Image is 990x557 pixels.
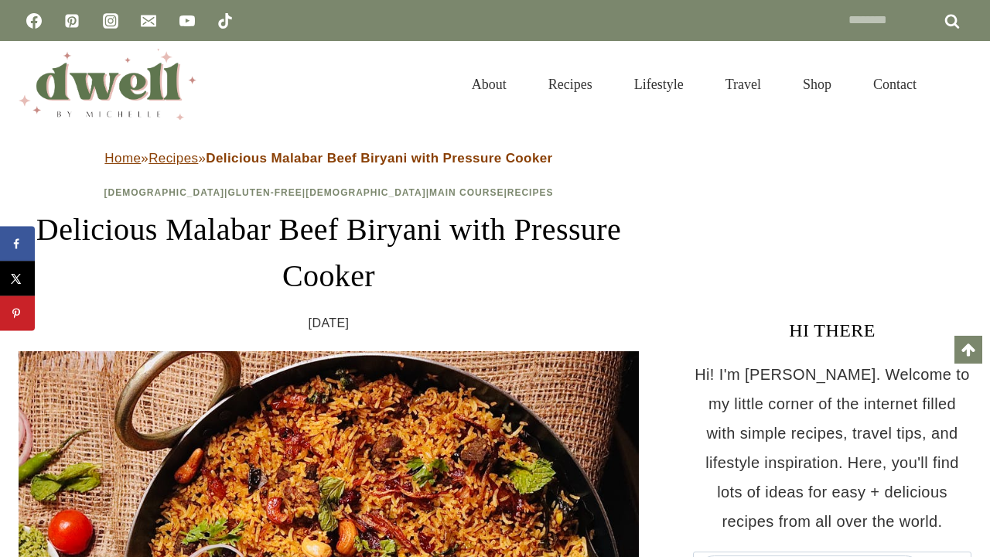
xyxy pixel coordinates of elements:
[451,57,937,111] nav: Primary Navigation
[104,187,554,198] span: | | | |
[954,336,982,364] a: Scroll to top
[95,5,126,36] a: Instagram
[852,57,937,111] a: Contact
[19,49,196,120] img: DWELL by michelle
[507,187,554,198] a: Recipes
[104,151,552,166] span: » »
[172,5,203,36] a: YouTube
[945,71,971,97] button: View Search Form
[104,187,225,198] a: [DEMOGRAPHIC_DATA]
[306,187,426,198] a: [DEMOGRAPHIC_DATA]
[206,151,552,166] strong: Delicious Malabar Beef Biryani with Pressure Cooker
[693,316,971,344] h3: HI THERE
[782,57,852,111] a: Shop
[227,187,302,198] a: Gluten-Free
[19,207,639,299] h1: Delicious Malabar Beef Biryani with Pressure Cooker
[210,5,241,36] a: TikTok
[104,151,141,166] a: Home
[613,57,705,111] a: Lifestyle
[429,187,504,198] a: Main Course
[693,360,971,536] p: Hi! I'm [PERSON_NAME]. Welcome to my little corner of the internet filled with simple recipes, tr...
[705,57,782,111] a: Travel
[527,57,613,111] a: Recipes
[19,5,49,36] a: Facebook
[309,312,350,335] time: [DATE]
[451,57,527,111] a: About
[148,151,198,166] a: Recipes
[133,5,164,36] a: Email
[56,5,87,36] a: Pinterest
